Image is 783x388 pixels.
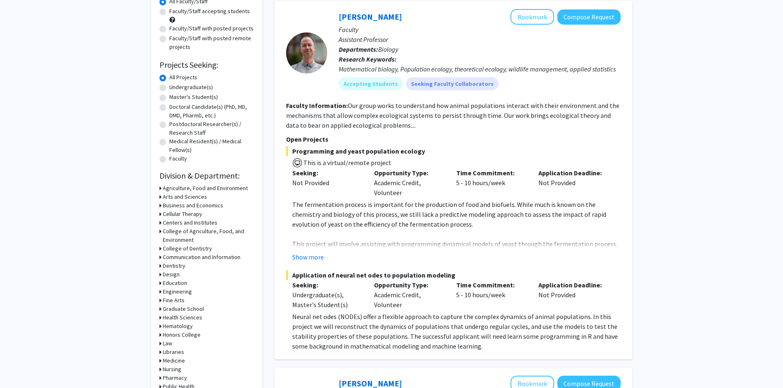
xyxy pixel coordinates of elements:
div: Not Provided [292,178,362,188]
p: Time Commitment: [456,168,526,178]
h3: Honors College [163,331,201,339]
div: Not Provided [532,280,614,310]
div: Not Provided [532,168,614,197]
b: Departments: [339,45,378,53]
h3: Nursing [163,365,181,374]
h3: College of Agriculture, Food, and Environment [163,227,254,244]
h3: Health Sciences [163,313,202,322]
h3: Graduate School [163,305,204,313]
mat-chip: Seeking Faculty Collaborators [406,77,499,90]
p: Faculty [339,25,621,34]
p: Open Projects [286,134,621,144]
h3: Communication and Information [163,253,240,262]
p: Application Deadline: [538,280,608,290]
label: Medical Resident(s) / Medical Fellow(s) [169,137,254,154]
p: Seeking: [292,168,362,178]
div: Mathematical biology, Population ecology, theoretical ecology, wildlife management, applied stati... [339,64,621,74]
div: Academic Credit, Volunteer [368,280,450,310]
h2: Projects Seeking: [159,60,254,70]
p: The fermentation process is important for the production of food and biofuels. While much is know... [292,200,621,229]
h2: Division & Department: [159,171,254,181]
h3: Engineering [163,287,192,296]
b: Faculty Information: [286,101,348,110]
span: This is a virtual/remote project [303,158,391,167]
button: Show more [292,252,324,262]
span: Programming and yeast population ecology [286,146,621,156]
h3: Agriculture, Food and Environment [163,184,248,193]
p: This project will involve assisting with programming dynamical models of yeast through the fermen... [292,239,621,269]
p: Assistant Professor [339,34,621,44]
mat-chip: Accepting Students [339,77,403,90]
p: Application Deadline: [538,168,608,178]
h3: Business and Economics [163,201,223,210]
iframe: Chat [6,351,35,382]
h3: Hematology [163,322,193,331]
button: Compose Request to Jake Ferguson [557,9,621,25]
div: Undergraduate(s), Master's Student(s) [292,290,362,310]
label: Faculty/Staff accepting students [169,7,250,16]
span: Application of neural net odes to population modeling [286,270,621,280]
h3: College of Dentistry [163,244,212,253]
label: Undergraduate(s) [169,83,213,92]
h3: Dentistry [163,262,185,270]
p: Seeking: [292,280,362,290]
label: Master's Student(s) [169,93,218,101]
button: Add Jake Ferguson to Bookmarks [510,9,554,25]
label: Postdoctoral Researcher(s) / Research Staff [169,120,254,137]
h3: Education [163,279,187,287]
div: 5 - 10 hours/week [450,280,532,310]
div: 5 - 10 hours/week [450,168,532,197]
h3: Libraries [163,348,184,356]
label: Faculty/Staff with posted projects [169,24,254,33]
a: [PERSON_NAME] [339,11,402,22]
label: Doctoral Candidate(s) (PhD, MD, DMD, PharmD, etc.) [169,103,254,120]
p: Time Commitment: [456,280,526,290]
h3: Cellular Therapy [163,210,202,218]
h3: Design [163,270,180,279]
label: Faculty [169,154,187,163]
p: Neural net odes (NODEs) offer a flexible approach to capture the complex dynamics of animal popul... [292,312,621,351]
p: Opportunity Type: [374,280,444,290]
p: Opportunity Type: [374,168,444,178]
h3: Centers and Institutes [163,218,217,227]
label: Faculty/Staff with posted remote projects [169,34,254,51]
h3: Arts and Sciences [163,193,207,201]
fg-read-more: Our group works to understand how animal populations interact with their environment and the mech... [286,101,619,129]
label: All Projects [169,73,197,82]
h3: Fine Arts [163,296,185,305]
h3: Medicine [163,356,185,365]
h3: Law [163,339,172,348]
span: Biology [378,45,398,53]
div: Academic Credit, Volunteer [368,168,450,197]
b: Research Keywords: [339,55,397,63]
h3: Pharmacy [163,374,187,382]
